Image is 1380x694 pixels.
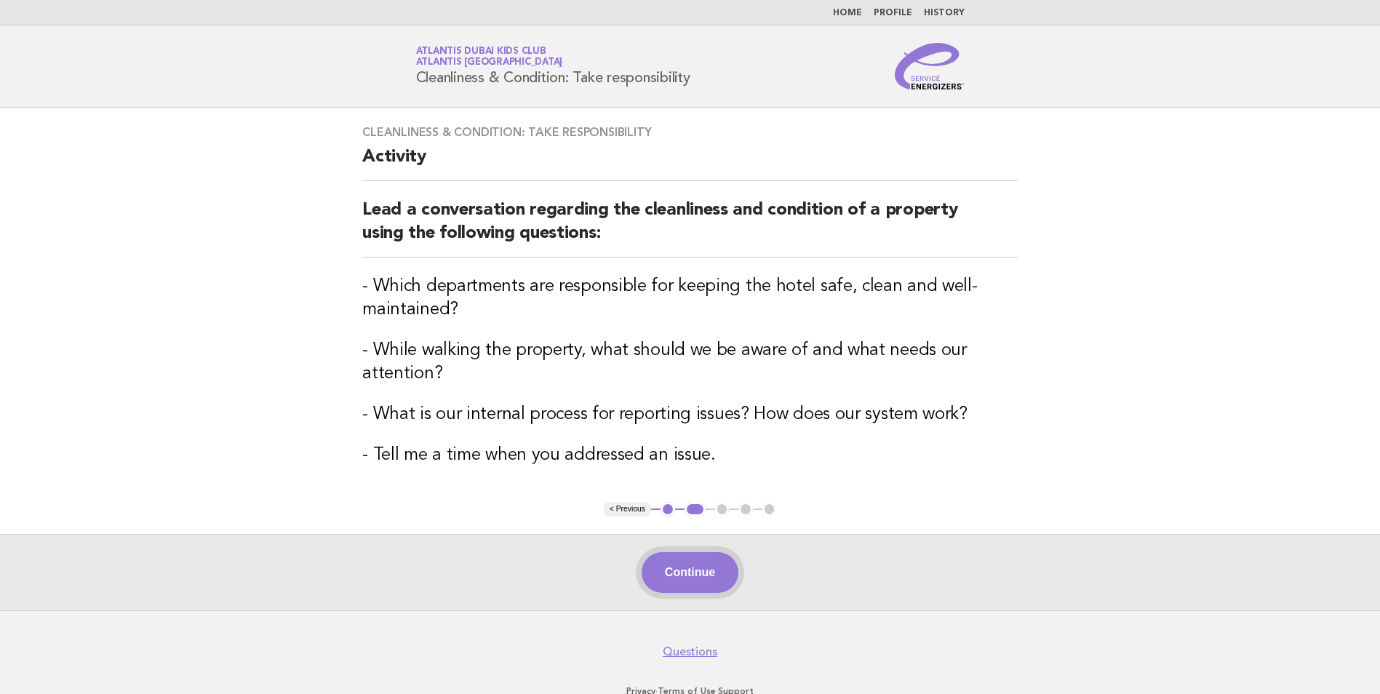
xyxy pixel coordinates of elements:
[362,444,1018,467] h3: - Tell me a time when you addressed an issue.
[362,403,1018,426] h3: - What is our internal process for reporting issues? How does our system work?
[416,47,690,85] h1: Cleanliness & Condition: Take responsibility
[833,9,862,17] a: Home
[661,502,675,516] button: 1
[362,145,1018,181] h2: Activity
[416,47,563,67] a: Atlantis Dubai Kids ClubAtlantis [GEOGRAPHIC_DATA]
[362,339,1018,386] h3: - While walking the property, what should we be aware of and what needs our attention?
[924,9,965,17] a: History
[685,502,706,516] button: 2
[895,43,965,89] img: Service Energizers
[874,9,912,17] a: Profile
[604,502,651,516] button: < Previous
[362,125,1018,140] h3: Cleanliness & Condition: Take responsibility
[416,58,563,68] span: Atlantis [GEOGRAPHIC_DATA]
[663,645,717,659] a: Questions
[362,199,1018,258] h2: Lead a conversation regarding the cleanliness and condition of a property using the following que...
[642,552,738,593] button: Continue
[362,275,1018,322] h3: - Which departments are responsible for keeping the hotel safe, clean and well-maintained?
